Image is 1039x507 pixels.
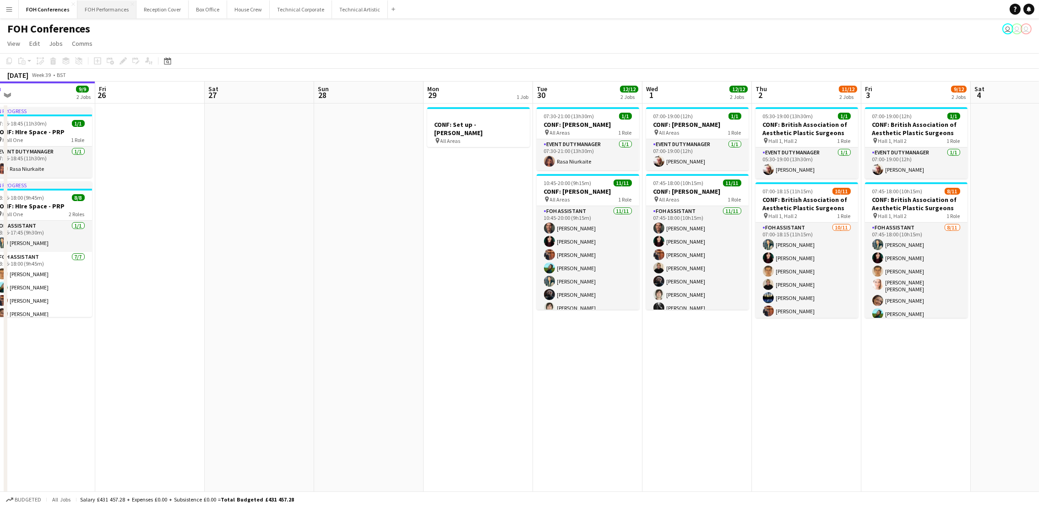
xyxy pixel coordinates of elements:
[729,86,748,93] span: 12/12
[76,86,89,93] span: 9/9
[619,196,632,203] span: 1 Role
[50,496,72,503] span: All jobs
[5,495,43,505] button: Budgeted
[614,180,632,186] span: 11/11
[49,39,63,48] span: Jobs
[947,213,960,219] span: 1 Role
[19,0,77,18] button: FOH Conferences
[550,129,570,136] span: All Areas
[864,90,872,100] span: 3
[550,196,570,203] span: All Areas
[728,129,741,136] span: 1 Role
[832,188,851,195] span: 10/11
[646,85,658,93] span: Wed
[839,86,857,93] span: 11/12
[878,137,907,144] span: Hall 1, Hall 2
[3,136,23,143] span: Hall One
[98,90,106,100] span: 26
[537,107,639,170] div: 07:30-21:00 (13h30m)1/1CONF: [PERSON_NAME] All Areas1 RoleEvent Duty Manager1/107:30-21:00 (13h30...
[947,113,960,120] span: 1/1
[865,120,968,137] h3: CONF: British Association of Aesthetic Plastic Surgeons
[441,137,461,144] span: All Areas
[973,90,985,100] span: 4
[646,187,749,196] h3: CONF: [PERSON_NAME]
[872,113,912,120] span: 07:00-19:00 (12h)
[769,137,798,144] span: Hall 1, Hall 2
[45,38,66,49] a: Jobs
[427,85,439,93] span: Mon
[947,137,960,144] span: 1 Role
[763,188,813,195] span: 07:00-18:15 (11h15m)
[756,182,858,318] div: 07:00-18:15 (11h15m)10/11CONF: British Association of Aesthetic Plastic Surgeons Hall 1, Hall 21 ...
[71,136,85,143] span: 1 Role
[659,129,680,136] span: All Areas
[207,90,218,100] span: 27
[4,38,24,49] a: View
[872,188,923,195] span: 07:45-18:00 (10h15m)
[3,211,23,218] span: Hall One
[865,85,872,93] span: Fri
[537,120,639,129] h3: CONF: [PERSON_NAME]
[754,90,767,100] span: 2
[730,93,747,100] div: 2 Jobs
[653,113,693,120] span: 07:00-19:00 (12h)
[1012,23,1023,34] app-user-avatar: Visitor Services
[756,85,767,93] span: Thu
[99,85,106,93] span: Fri
[945,188,960,195] span: 8/11
[659,196,680,203] span: All Areas
[270,0,332,18] button: Technical Corporate
[620,86,638,93] span: 12/12
[769,213,798,219] span: Hall 1, Hall 2
[619,129,632,136] span: 1 Role
[756,120,858,137] h3: CONF: British Association of Aesthetic Plastic Surgeons
[80,496,294,503] div: Salary £431 457.28 + Expenses £0.00 + Subsistence £0.00 =
[865,196,968,212] h3: CONF: British Association of Aesthetic Plastic Surgeons
[426,90,439,100] span: 29
[865,147,968,179] app-card-role: Event Duty Manager1/107:00-19:00 (12h)[PERSON_NAME]
[756,196,858,212] h3: CONF: British Association of Aesthetic Plastic Surgeons
[72,120,85,127] span: 1/1
[189,0,227,18] button: Box Office
[332,0,388,18] button: Technical Artistic
[974,85,985,93] span: Sat
[763,113,813,120] span: 05:30-19:00 (13h30m)
[76,93,91,100] div: 2 Jobs
[427,107,530,147] div: CONF: Set up - [PERSON_NAME] All Areas
[878,213,907,219] span: Hall 1, Hall 2
[728,196,741,203] span: 1 Role
[646,139,749,170] app-card-role: Event Duty Manager1/107:00-19:00 (12h)[PERSON_NAME]
[620,93,638,100] div: 2 Jobs
[77,0,136,18] button: FOH Performances
[756,107,858,179] app-job-card: 05:30-19:00 (13h30m)1/1CONF: British Association of Aesthetic Plastic Surgeons Hall 1, Hall 21 Ro...
[723,180,741,186] span: 11/11
[653,180,704,186] span: 07:45-18:00 (10h15m)
[535,90,547,100] span: 30
[646,206,749,370] app-card-role: FOH Assistant11/1107:45-18:00 (10h15m)[PERSON_NAME][PERSON_NAME][PERSON_NAME][PERSON_NAME][PERSON...
[316,90,329,100] span: 28
[619,113,632,120] span: 1/1
[756,147,858,179] app-card-role: Event Duty Manager1/105:30-19:00 (13h30m)[PERSON_NAME]
[838,137,851,144] span: 1 Role
[544,180,592,186] span: 10:45-20:00 (9h15m)
[537,174,639,310] app-job-card: 10:45-20:00 (9h15m)11/11CONF: [PERSON_NAME] All Areas1 RoleFOH Assistant11/1110:45-20:00 (9h15m)[...
[537,206,639,370] app-card-role: FOH Assistant11/1110:45-20:00 (9h15m)[PERSON_NAME][PERSON_NAME][PERSON_NAME][PERSON_NAME][PERSON_...
[227,0,270,18] button: House Crew
[645,90,658,100] span: 1
[221,496,294,503] span: Total Budgeted £431 457.28
[7,71,28,80] div: [DATE]
[517,93,528,100] div: 1 Job
[646,174,749,310] app-job-card: 07:45-18:00 (10h15m)11/11CONF: [PERSON_NAME] All Areas1 RoleFOH Assistant11/1107:45-18:00 (10h15m...
[1002,23,1013,34] app-user-avatar: Visitor Services
[7,39,20,48] span: View
[427,120,530,137] h3: CONF: Set up - [PERSON_NAME]
[865,107,968,179] div: 07:00-19:00 (12h)1/1CONF: British Association of Aesthetic Plastic Surgeons Hall 1, Hall 21 RoleE...
[646,107,749,170] app-job-card: 07:00-19:00 (12h)1/1CONF: [PERSON_NAME] All Areas1 RoleEvent Duty Manager1/107:00-19:00 (12h)[PER...
[29,39,40,48] span: Edit
[838,113,851,120] span: 1/1
[537,139,639,170] app-card-role: Event Duty Manager1/107:30-21:00 (13h30m)Rasa Niurkaite
[1021,23,1032,34] app-user-avatar: Visitor Services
